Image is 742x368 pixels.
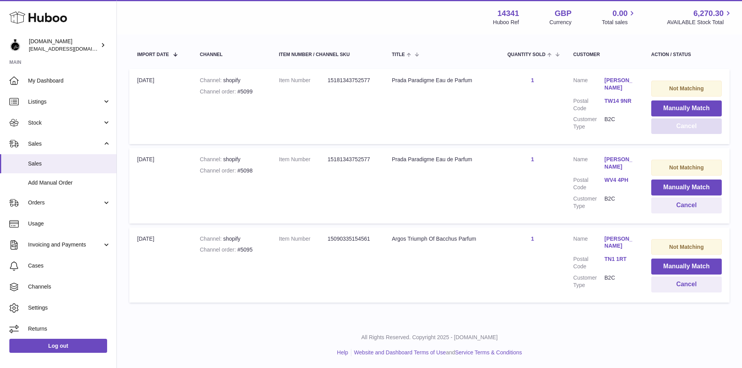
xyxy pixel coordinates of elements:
[651,259,722,275] button: Manually Match
[200,77,263,84] div: shopify
[28,283,111,291] span: Channels
[693,8,724,19] span: 6,270.30
[28,77,111,85] span: My Dashboard
[573,156,605,173] dt: Name
[573,176,605,191] dt: Postal Code
[573,235,605,252] dt: Name
[392,77,492,84] div: Prada Paradigme Eau de Parfum
[651,276,722,292] button: Cancel
[328,235,376,243] dd: 15090335154561
[200,156,223,162] strong: Channel
[28,241,102,248] span: Invoicing and Payments
[28,98,102,106] span: Listings
[573,97,605,112] dt: Postal Code
[573,52,636,57] div: Customer
[573,255,605,270] dt: Postal Code
[123,334,736,341] p: All Rights Reserved. Copyright 2025 - [DOMAIN_NAME]
[573,274,605,289] dt: Customer Type
[28,304,111,312] span: Settings
[351,349,522,356] li: and
[602,8,636,26] a: 0.00 Total sales
[605,195,636,210] dd: B2C
[279,156,328,163] dt: Item Number
[328,77,376,84] dd: 15181343752577
[28,160,111,167] span: Sales
[493,19,519,26] div: Huboo Ref
[279,235,328,243] dt: Item Number
[669,85,704,92] strong: Not Matching
[200,247,238,253] strong: Channel order
[605,176,636,184] a: WV4 4PH
[392,52,405,57] span: Title
[279,52,376,57] div: Item Number / Channel SKU
[550,19,572,26] div: Currency
[667,19,733,26] span: AVAILABLE Stock Total
[28,119,102,127] span: Stock
[605,235,636,250] a: [PERSON_NAME]
[200,236,223,242] strong: Channel
[129,69,192,144] td: [DATE]
[28,179,111,187] span: Add Manual Order
[555,8,571,19] strong: GBP
[651,180,722,195] button: Manually Match
[508,52,546,57] span: Quantity Sold
[573,77,605,93] dt: Name
[573,195,605,210] dt: Customer Type
[651,118,722,134] button: Cancel
[605,156,636,171] a: [PERSON_NAME]
[28,140,102,148] span: Sales
[651,52,722,57] div: Action / Status
[605,274,636,289] dd: B2C
[392,235,492,243] div: Argos Triumph Of Bacchus Parfum
[28,220,111,227] span: Usage
[29,38,99,53] div: [DOMAIN_NAME]
[651,100,722,116] button: Manually Match
[669,164,704,171] strong: Not Matching
[667,8,733,26] a: 6,270.30 AVAILABLE Stock Total
[200,156,263,163] div: shopify
[613,8,628,19] span: 0.00
[573,116,605,130] dt: Customer Type
[354,349,446,356] a: Website and Dashboard Terms of Use
[605,77,636,92] a: [PERSON_NAME]
[200,88,263,95] div: #5099
[9,339,107,353] a: Log out
[669,244,704,250] strong: Not Matching
[279,77,328,84] dt: Item Number
[531,77,534,83] a: 1
[28,262,111,269] span: Cases
[29,46,115,52] span: [EMAIL_ADDRESS][DOMAIN_NAME]
[200,235,263,243] div: shopify
[328,156,376,163] dd: 15181343752577
[605,116,636,130] dd: B2C
[200,167,263,174] div: #5098
[200,246,263,254] div: #5095
[28,199,102,206] span: Orders
[531,156,534,162] a: 1
[200,77,223,83] strong: Channel
[455,349,522,356] a: Service Terms & Conditions
[129,227,192,303] td: [DATE]
[392,156,492,163] div: Prada Paradigme Eau de Parfum
[129,148,192,223] td: [DATE]
[9,39,21,51] img: theperfumesampler@gmail.com
[497,8,519,19] strong: 14341
[200,167,238,174] strong: Channel order
[605,97,636,105] a: TW14 9NR
[531,236,534,242] a: 1
[602,19,636,26] span: Total sales
[337,349,348,356] a: Help
[605,255,636,263] a: TN1 1RT
[200,52,263,57] div: Channel
[137,52,169,57] span: Import date
[651,197,722,213] button: Cancel
[28,325,111,333] span: Returns
[200,88,238,95] strong: Channel order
